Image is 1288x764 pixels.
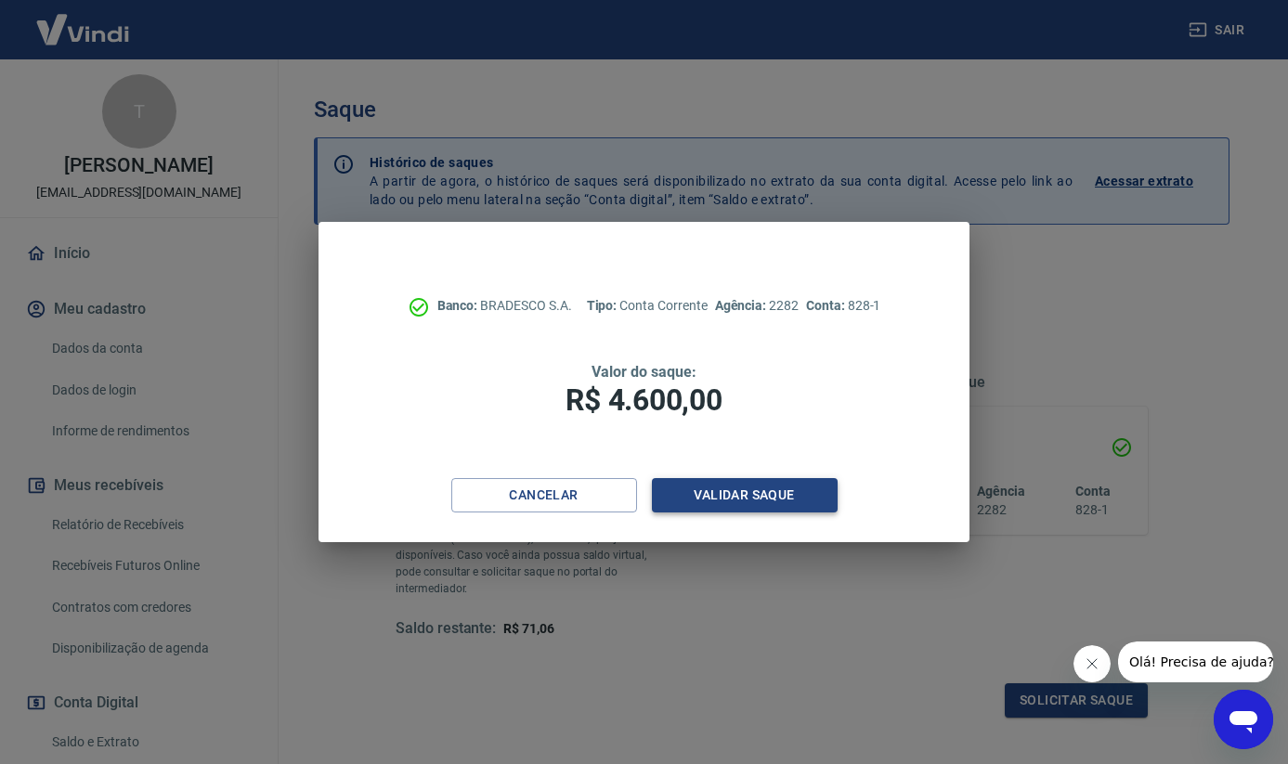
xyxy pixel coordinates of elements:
[1214,690,1273,749] iframe: Button to launch messaging window
[1118,641,1273,682] iframe: Message from company
[592,363,696,381] span: Valor do saque:
[806,296,880,316] p: 828-1
[437,296,572,316] p: BRADESCO S.A.
[715,298,770,313] span: Agência:
[11,13,156,28] span: Olá! Precisa de ajuda?
[566,382,722,418] span: R$ 4.600,00
[587,298,620,313] span: Tipo:
[715,296,799,316] p: 2282
[1073,645,1111,682] iframe: Close message
[437,298,481,313] span: Banco:
[451,478,637,512] button: Cancelar
[587,296,708,316] p: Conta Corrente
[806,298,848,313] span: Conta:
[652,478,838,512] button: Validar saque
